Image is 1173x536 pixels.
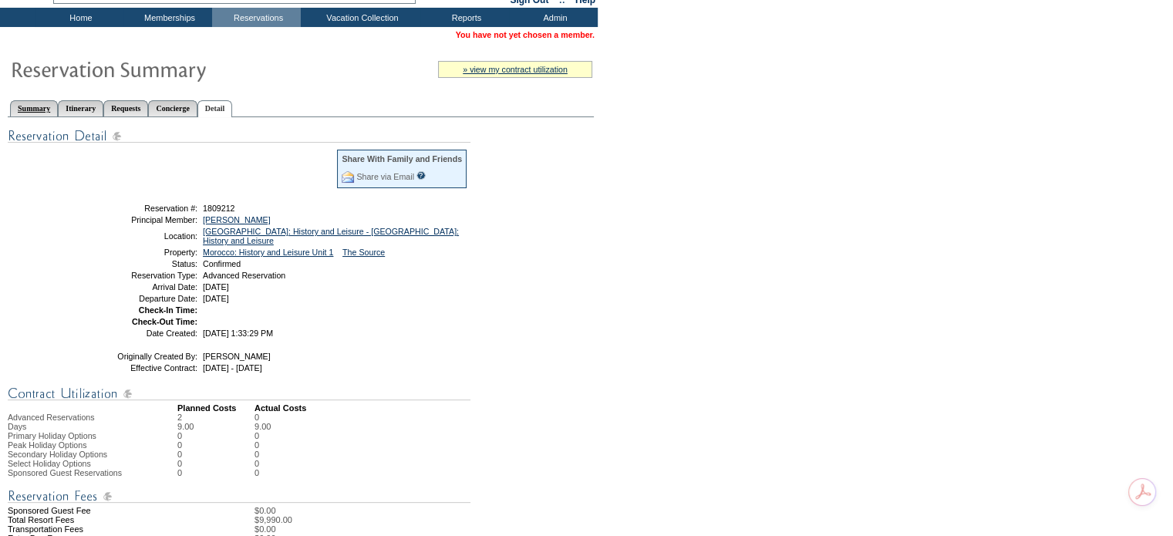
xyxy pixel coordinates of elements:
td: 0 [177,468,254,477]
td: Location: [87,227,197,245]
td: 0 [177,450,254,459]
td: Property: [87,248,197,257]
img: Contract Utilization [8,384,470,403]
td: $0.00 [254,524,594,534]
span: Days [8,422,26,431]
td: 0 [254,468,271,477]
td: Reservation #: [87,204,197,213]
td: $9,990.00 [254,515,594,524]
span: Advanced Reservations [8,413,95,422]
div: Share With Family and Friends [342,154,462,163]
td: Actual Costs [254,403,594,413]
td: Sponsored Guest Fee [8,506,177,515]
td: Principal Member: [87,215,197,224]
span: Secondary Holiday Options [8,450,107,459]
a: Share via Email [356,172,414,181]
span: 1809212 [203,204,235,213]
img: Reservation Detail [8,126,470,146]
a: [GEOGRAPHIC_DATA]: History and Leisure - [GEOGRAPHIC_DATA]: History and Leisure [203,227,459,245]
td: Departure Date: [87,294,197,303]
td: 0 [254,431,271,440]
strong: Check-Out Time: [132,317,197,326]
td: Vacation Collection [301,8,420,27]
td: 0 [177,431,254,440]
span: Primary Holiday Options [8,431,96,440]
td: 9.00 [254,422,271,431]
td: Transportation Fees [8,524,177,534]
img: Reservation Fees [8,487,470,506]
span: [DATE] [203,282,229,292]
td: Memberships [123,8,212,27]
a: The Source [342,248,385,257]
strong: Check-In Time: [139,305,197,315]
td: Effective Contract: [87,363,197,373]
span: [DATE] [203,294,229,303]
span: Advanced Reservation [203,271,285,280]
td: 2 [177,413,254,422]
a: Summary [10,100,58,116]
img: Reservaton Summary [10,53,319,84]
span: Sponsored Guest Reservations [8,468,122,477]
td: Reservations [212,8,301,27]
td: Date Created: [87,329,197,338]
a: Morocco: History and Leisure Unit 1 [203,248,333,257]
span: [PERSON_NAME] [203,352,271,361]
td: Reports [420,8,509,27]
td: 9.00 [177,422,254,431]
td: Admin [509,8,598,27]
a: Detail [197,100,233,117]
span: Peak Holiday Options [8,440,86,450]
td: 0 [254,459,271,468]
span: Confirmed [203,259,241,268]
td: 0 [177,440,254,450]
a: Itinerary [58,100,103,116]
a: Concierge [148,100,197,116]
td: Arrival Date: [87,282,197,292]
input: What is this? [416,171,426,180]
td: 0 [254,450,271,459]
a: » view my contract utilization [463,65,568,74]
a: [PERSON_NAME] [203,215,271,224]
span: You have not yet chosen a member. [456,30,595,39]
td: Total Resort Fees [8,515,177,524]
td: Status: [87,259,197,268]
span: [DATE] - [DATE] [203,363,262,373]
span: Select Holiday Options [8,459,91,468]
td: Planned Costs [177,403,254,413]
td: 0 [254,440,271,450]
td: 0 [254,413,271,422]
span: [DATE] 1:33:29 PM [203,329,273,338]
a: Requests [103,100,148,116]
td: Home [35,8,123,27]
td: Reservation Type: [87,271,197,280]
td: $0.00 [254,506,594,515]
td: Originally Created By: [87,352,197,361]
td: 0 [177,459,254,468]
